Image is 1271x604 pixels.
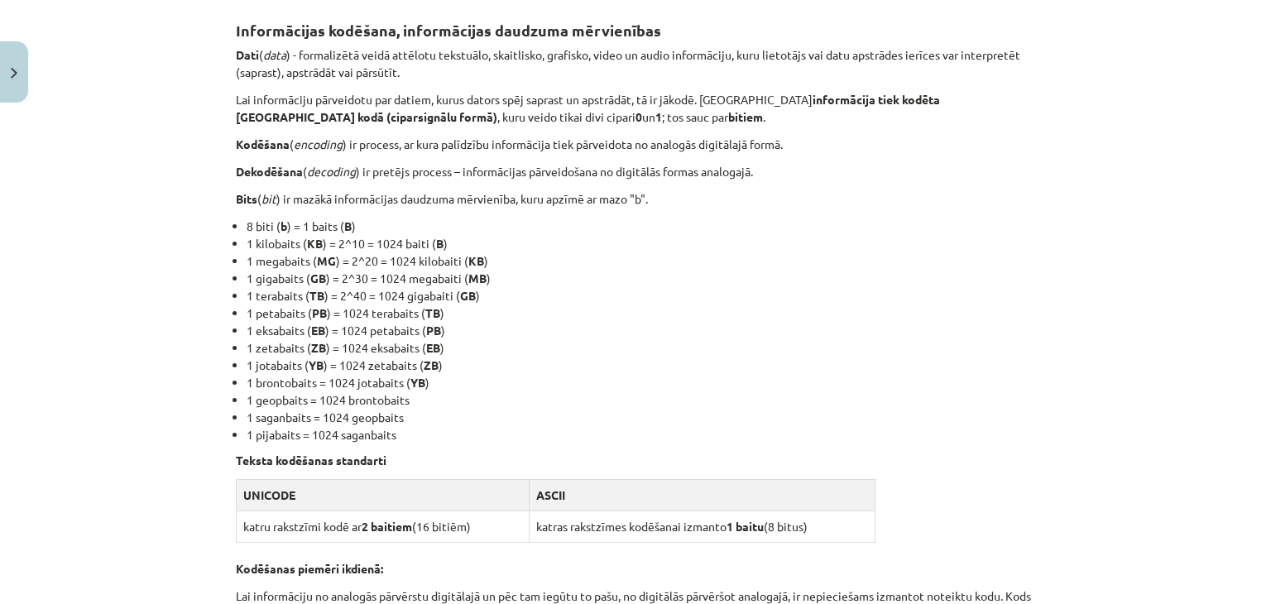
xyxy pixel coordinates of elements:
strong: TB [309,288,324,303]
strong: 0 [635,109,642,124]
strong: PB [312,305,327,320]
li: 1 brontobaits = 1024 jotabaits ( ) [247,374,1035,391]
td: katru rakstzīmi kodē ar (16 bitiēm) [237,511,530,542]
strong: KB [307,236,323,251]
em: bit [261,191,276,206]
strong: EB [311,323,325,338]
strong: bitiem [728,109,763,124]
strong: KB [468,253,484,268]
strong: Teksta kodēšanas standarti [236,453,386,467]
span: 1 baitu [727,519,764,534]
li: 1 pijabaits = 1024 saganbaits [247,426,1035,443]
strong: informācija tiek kodēta [GEOGRAPHIC_DATA] kodā (ciparsignālu formā) [236,92,940,124]
li: 1 jotabaits ( ) = 1024 zetabaits ( ) [247,357,1035,374]
em: encoding [294,137,343,151]
strong: EB [426,340,440,355]
strong: MG [317,253,336,268]
p: ( ) ir pretējs process – informācijas pārveidošana no digitālās formas analogajā. [236,163,1035,180]
strong: PB [426,323,441,338]
li: 1 kilobaits ( ) = 2^10 = 1024 baiti ( ) [247,235,1035,252]
th: UNICODE [237,479,530,511]
strong: Kodēšana [236,137,290,151]
strong: Informācijas kodēšana, informācijas daudzuma mērvienības [236,21,661,40]
p: ( ) ir process, ar kura palīdzību informācija tiek pārveidota no analogās digitālajā formā. [236,136,1035,153]
td: katras rakstzīmes kodēšanai izmanto (8 bitus) [529,511,875,542]
p: Lai informāciju pārveidotu par datiem, kurus dators spēj saprast un apstrādāt, tā ir jākodē. [GEO... [236,91,1035,126]
strong: YB [410,375,425,390]
li: 1 petabaits ( ) = 1024 terabaits ( ) [247,304,1035,322]
strong: 1 [655,109,662,124]
li: 1 saganbaits = 1024 geopbaits [247,409,1035,426]
p: ( ) ir mazākā informācijas daudzuma mērvienība, kuru apzīmē ar mazo "b". [236,190,1035,208]
strong: Kodēšanas piemēri ikdienā: [236,561,383,576]
span: 2 baitiem [362,519,412,534]
strong: GB [460,288,476,303]
li: 1 gigabaits ( ) = 2^30 = 1024 megabaiti ( ) [247,270,1035,287]
strong: ZB [424,357,439,372]
li: 1 terabaits ( ) = 2^40 = 1024 gigabaiti ( ) [247,287,1035,304]
em: decoding [307,164,356,179]
strong: Dekodēšana [236,164,303,179]
strong: B [436,236,444,251]
li: 1 zetabaits ( ) = 1024 eksabaits ( ) [247,339,1035,357]
strong: YB [309,357,324,372]
strong: MB [468,271,487,285]
li: 1 megabaits ( ) = 2^20 = 1024 kilobaiti ( ) [247,252,1035,270]
strong: b [281,218,287,233]
li: 1 geopbaits = 1024 brontobaits [247,391,1035,409]
th: ASCII [529,479,875,511]
img: icon-close-lesson-0947bae3869378f0d4975bcd49f059093ad1ed9edebbc8119c70593378902aed.svg [11,68,17,79]
em: data [263,47,286,62]
li: 8 biti ( ) = 1 baits ( ) [247,218,1035,235]
strong: Dati [236,47,259,62]
p: ( ) - formalizētā veidā attēlotu tekstuālo, skaitlisko, grafisko, video un audio informāciju, kur... [236,46,1035,81]
strong: Bits [236,191,257,206]
li: 1 eksabaits ( ) = 1024 petabaits ( ) [247,322,1035,339]
strong: GB [310,271,326,285]
strong: ZB [311,340,326,355]
strong: TB [425,305,440,320]
strong: B [344,218,352,233]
